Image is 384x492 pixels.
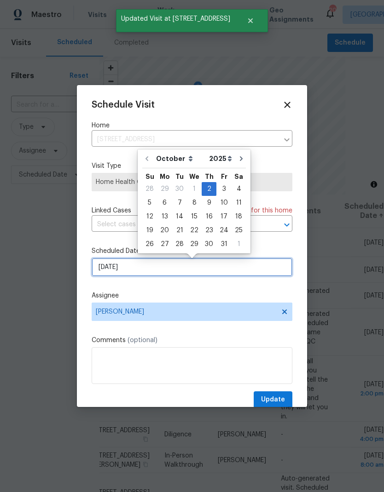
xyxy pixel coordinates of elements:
div: Fri Oct 31 2025 [216,237,232,251]
div: 29 [187,238,202,251]
div: 25 [232,224,246,237]
div: 24 [216,224,232,237]
div: 23 [202,224,216,237]
label: Comments [92,336,292,345]
div: Wed Oct 22 2025 [187,223,202,237]
abbr: Saturday [234,173,243,180]
div: Mon Oct 13 2025 [157,210,172,223]
span: (optional) [128,337,157,343]
div: 18 [232,210,246,223]
div: Wed Oct 15 2025 [187,210,202,223]
div: Tue Oct 07 2025 [172,196,187,210]
select: Month [154,152,207,166]
button: Open [280,218,293,231]
div: 1 [232,238,246,251]
div: 17 [216,210,232,223]
span: Updated Visit at [STREET_ADDRESS] [116,9,235,29]
div: Sun Oct 19 2025 [142,223,157,237]
div: Thu Oct 23 2025 [202,223,216,237]
div: Sat Oct 11 2025 [232,196,246,210]
div: 29 [157,183,172,195]
div: 9 [202,196,216,209]
div: Tue Sep 30 2025 [172,182,187,196]
div: 4 [232,183,246,195]
div: Tue Oct 21 2025 [172,223,187,237]
div: 20 [157,224,172,237]
div: Thu Oct 30 2025 [202,237,216,251]
div: 16 [202,210,216,223]
abbr: Friday [221,173,227,180]
button: Update [254,391,292,408]
input: M/D/YYYY [92,258,292,276]
div: Thu Oct 02 2025 [202,182,216,196]
div: 30 [172,183,187,195]
div: 15 [187,210,202,223]
div: 21 [172,224,187,237]
div: 22 [187,224,202,237]
div: 10 [216,196,232,209]
div: Sun Oct 12 2025 [142,210,157,223]
div: Thu Oct 16 2025 [202,210,216,223]
abbr: Tuesday [175,173,184,180]
div: 14 [172,210,187,223]
div: Tue Oct 14 2025 [172,210,187,223]
abbr: Sunday [145,173,154,180]
abbr: Wednesday [189,173,199,180]
span: Schedule Visit [92,100,155,109]
span: Update [261,394,285,406]
label: Home [92,121,292,130]
button: Go to previous month [140,149,154,168]
div: Sat Oct 25 2025 [232,223,246,237]
div: 2 [202,183,216,195]
div: 11 [232,196,246,209]
button: Close [235,11,266,30]
span: Close [282,100,292,110]
div: Wed Oct 29 2025 [187,237,202,251]
div: 28 [142,183,157,195]
div: 3 [216,183,232,195]
div: Mon Oct 20 2025 [157,223,172,237]
div: Mon Oct 06 2025 [157,196,172,210]
div: Thu Oct 09 2025 [202,196,216,210]
div: 5 [142,196,157,209]
abbr: Monday [160,173,170,180]
div: Fri Oct 10 2025 [216,196,232,210]
div: 27 [157,238,172,251]
select: Year [207,152,234,166]
input: Select cases [92,217,267,232]
div: Sun Oct 26 2025 [142,237,157,251]
abbr: Thursday [205,173,214,180]
div: Wed Oct 01 2025 [187,182,202,196]
div: 19 [142,224,157,237]
div: 31 [216,238,232,251]
div: Mon Oct 27 2025 [157,237,172,251]
span: [PERSON_NAME] [96,308,276,315]
div: Wed Oct 08 2025 [187,196,202,210]
div: Sat Oct 18 2025 [232,210,246,223]
div: 6 [157,196,172,209]
label: Scheduled Date [92,246,292,256]
div: 8 [187,196,202,209]
label: Assignee [92,291,292,300]
button: Go to next month [234,149,248,168]
div: 13 [157,210,172,223]
div: Sat Nov 01 2025 [232,237,246,251]
div: Fri Oct 17 2025 [216,210,232,223]
div: Sun Sep 28 2025 [142,182,157,196]
div: Mon Sep 29 2025 [157,182,172,196]
div: Fri Oct 24 2025 [216,223,232,237]
div: Tue Oct 28 2025 [172,237,187,251]
div: Fri Oct 03 2025 [216,182,232,196]
div: Sun Oct 05 2025 [142,196,157,210]
div: 26 [142,238,157,251]
div: 1 [187,183,202,195]
div: 12 [142,210,157,223]
label: Visit Type [92,161,292,171]
span: Linked Cases [92,206,131,215]
div: 28 [172,238,187,251]
div: 7 [172,196,187,209]
div: 30 [202,238,216,251]
input: Enter in an address [92,132,279,147]
span: Home Health Checkup [96,177,288,187]
div: Sat Oct 04 2025 [232,182,246,196]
